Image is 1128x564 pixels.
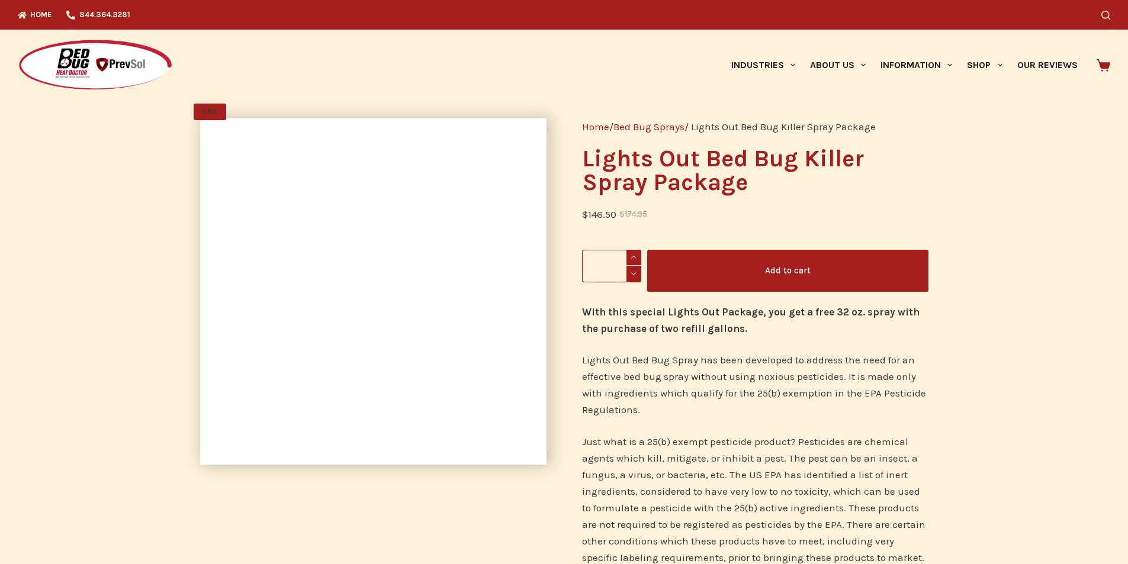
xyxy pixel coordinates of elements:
[582,352,928,418] p: Lights Out Bed Bug Spray has been developed to address the need for an effective bed bug spray wi...
[194,104,226,120] span: SALE
[613,121,684,133] a: Bed Bug Sprays
[873,30,960,101] a: Information
[1010,30,1085,101] a: Our Reviews
[582,208,588,220] span: $
[582,121,609,133] a: Home
[582,147,928,194] h1: Lights Out Bed Bug Killer Spray Package
[724,30,1085,101] nav: Primary
[582,306,920,334] strong: With this special Lights Out Package, you get a free 32 oz. spray with the purchase of two refill...
[647,250,928,292] button: Add to cart
[582,118,928,135] nav: Breadcrumb
[619,210,647,218] bdi: 174.95
[619,210,625,218] span: $
[802,30,873,101] a: About Us
[1101,11,1110,20] button: Search
[960,30,1010,101] a: Shop
[18,39,173,92] img: Prevsol/Bed Bug Heat Doctor
[582,250,641,282] input: Product quantity
[724,30,802,101] a: Industries
[582,208,616,220] bdi: 146.50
